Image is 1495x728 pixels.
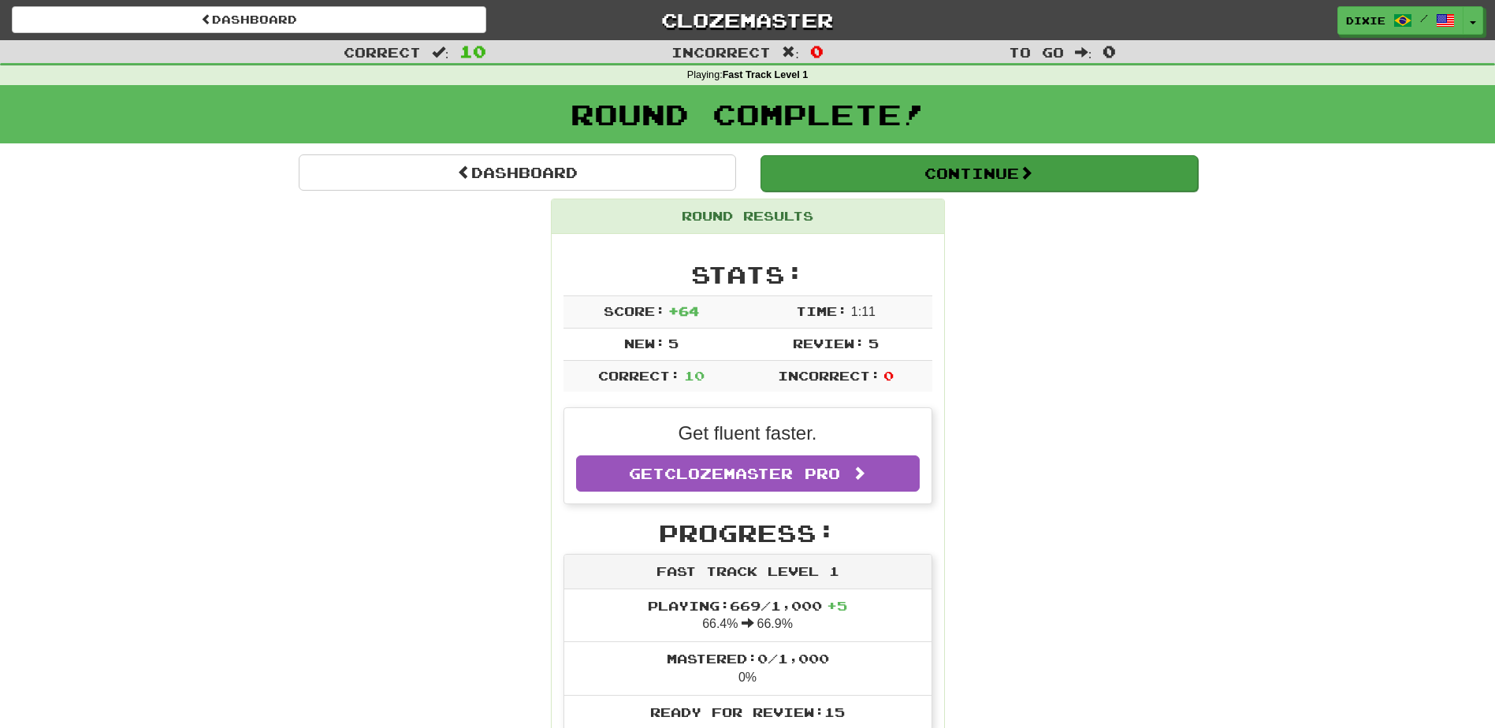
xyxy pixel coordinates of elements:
[723,69,809,80] strong: Fast Track Level 1
[510,6,984,34] a: Clozemaster
[1103,42,1116,61] span: 0
[684,368,705,383] span: 10
[1337,6,1463,35] a: Dixie /
[6,98,1489,130] h1: Round Complete!
[459,42,486,61] span: 10
[667,651,829,666] span: Mastered: 0 / 1,000
[650,704,845,719] span: Ready for Review: 15
[668,336,679,351] span: 5
[851,305,876,318] span: 1 : 11
[810,42,824,61] span: 0
[1420,13,1428,24] span: /
[564,589,932,643] li: 66.4% 66.9%
[563,520,932,546] h2: Progress:
[648,598,847,613] span: Playing: 669 / 1,000
[796,303,847,318] span: Time:
[778,368,880,383] span: Incorrect:
[668,303,699,318] span: + 64
[12,6,486,33] a: Dashboard
[564,641,932,696] li: 0%
[671,44,771,60] span: Incorrect
[1346,13,1385,28] span: Dixie
[827,598,847,613] span: + 5
[344,44,421,60] span: Correct
[299,154,736,191] a: Dashboard
[598,368,680,383] span: Correct:
[563,262,932,288] h2: Stats:
[552,199,944,234] div: Round Results
[793,336,865,351] span: Review:
[868,336,879,351] span: 5
[761,155,1198,191] button: Continue
[624,336,665,351] span: New:
[1009,44,1064,60] span: To go
[664,465,840,482] span: Clozemaster Pro
[1075,46,1092,59] span: :
[604,303,665,318] span: Score:
[576,420,920,447] p: Get fluent faster.
[576,455,920,492] a: GetClozemaster Pro
[564,555,932,589] div: Fast Track Level 1
[883,368,894,383] span: 0
[782,46,799,59] span: :
[432,46,449,59] span: :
